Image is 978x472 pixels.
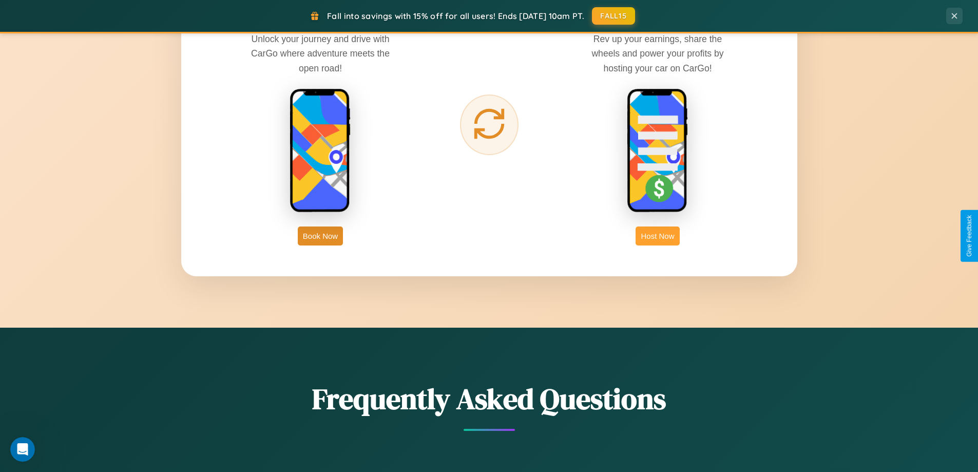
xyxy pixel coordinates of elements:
img: rent phone [290,88,351,214]
iframe: Intercom live chat [10,437,35,462]
div: Give Feedback [966,215,973,257]
img: host phone [627,88,688,214]
button: Host Now [636,226,679,246]
p: Unlock your journey and drive with CarGo where adventure meets the open road! [243,32,397,75]
span: Fall into savings with 15% off for all users! Ends [DATE] 10am PT. [327,11,584,21]
button: Book Now [298,226,343,246]
h2: Frequently Asked Questions [181,379,797,419]
p: Rev up your earnings, share the wheels and power your profits by hosting your car on CarGo! [581,32,735,75]
button: FALL15 [592,7,635,25]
